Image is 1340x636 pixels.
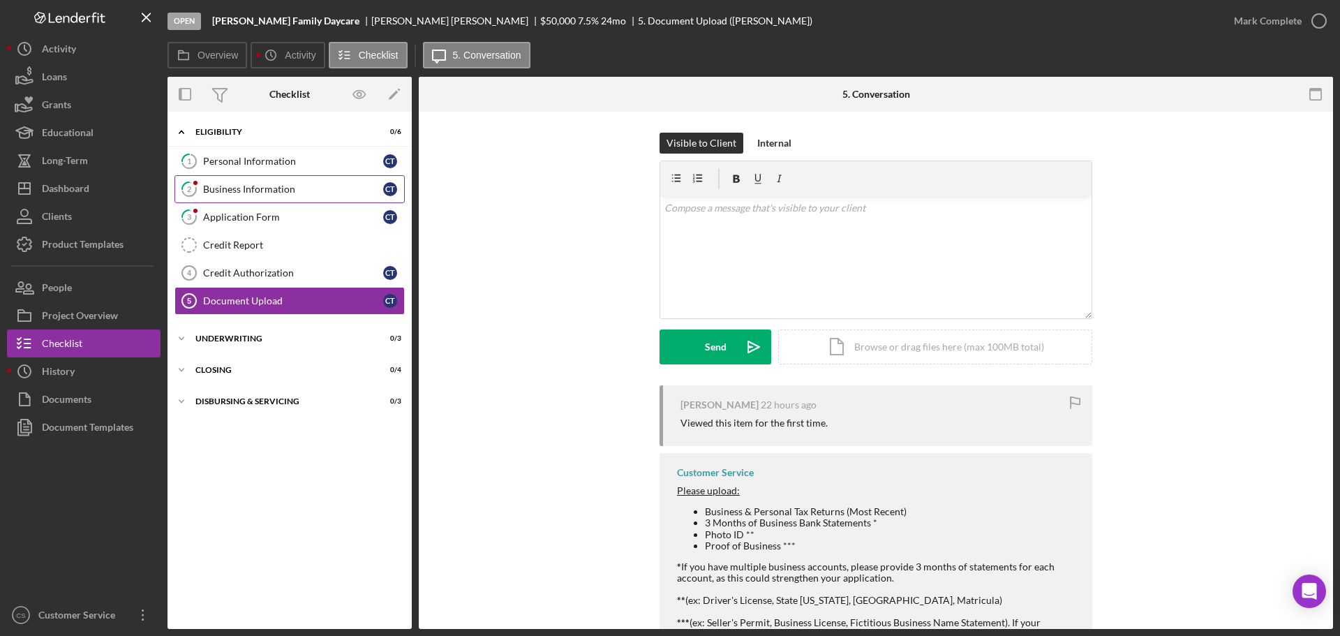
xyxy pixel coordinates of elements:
[383,210,397,224] div: C T
[705,506,1078,517] li: Business & Personal Tax Returns (Most Recent)
[42,147,88,178] div: Long-Term
[42,63,67,94] div: Loans
[35,601,126,633] div: Customer Service
[7,63,161,91] button: Loans
[42,357,75,389] div: History
[705,517,1078,528] li: 3 Months of Business Bank Statements *
[203,212,383,223] div: Application Form
[359,50,399,61] label: Checklist
[680,399,759,411] div: [PERSON_NAME]
[174,147,405,175] a: 1Personal InformationCT
[7,147,161,175] button: Long-Term
[761,399,817,411] time: 2025-09-29 20:00
[578,15,599,27] div: 7.5 %
[660,133,743,154] button: Visible to Client
[7,330,161,357] button: Checklist
[677,506,1078,595] div: If you have multiple business accounts, please provide 3 months of statements for each account, a...
[677,467,754,478] div: Customer Service
[174,203,405,231] a: 3Application FormCT
[7,357,161,385] button: History
[660,330,771,364] button: Send
[167,13,201,30] div: Open
[705,330,727,364] div: Send
[7,230,161,258] button: Product Templates
[1293,575,1326,608] div: Open Intercom Messenger
[195,397,366,406] div: Disbursing & Servicing
[7,601,161,629] button: CSCustomer Service
[376,366,401,374] div: 0 / 4
[42,385,91,417] div: Documents
[42,35,76,66] div: Activity
[383,182,397,196] div: C T
[174,287,405,315] a: 5Document UploadCT
[842,89,910,100] div: 5. Conversation
[269,89,310,100] div: Checklist
[7,175,161,202] button: Dashboard
[42,302,118,333] div: Project Overview
[203,295,383,306] div: Document Upload
[16,612,25,619] text: CS
[680,417,828,429] div: Viewed this item for the first time.
[376,128,401,136] div: 0 / 6
[677,595,1078,606] div: (ex: Driver's License, State [US_STATE], [GEOGRAPHIC_DATA], Matricula)
[42,330,82,361] div: Checklist
[376,334,401,343] div: 0 / 3
[1220,7,1333,35] button: Mark Complete
[203,267,383,279] div: Credit Authorization
[329,42,408,68] button: Checklist
[757,133,791,154] div: Internal
[187,269,192,277] tspan: 4
[285,50,315,61] label: Activity
[203,156,383,167] div: Personal Information
[187,297,191,305] tspan: 5
[42,119,94,150] div: Educational
[1234,7,1302,35] div: Mark Complete
[7,202,161,230] a: Clients
[7,385,161,413] a: Documents
[601,15,626,27] div: 24 mo
[376,397,401,406] div: 0 / 3
[7,119,161,147] button: Educational
[42,202,72,234] div: Clients
[677,485,740,496] span: Please upload:
[638,15,812,27] div: 5. Document Upload ([PERSON_NAME])
[453,50,521,61] label: 5. Conversation
[174,175,405,203] a: 2Business InformationCT
[174,259,405,287] a: 4Credit AuthorizationCT
[187,212,191,221] tspan: 3
[42,91,71,122] div: Grants
[203,239,404,251] div: Credit Report
[212,15,359,27] b: [PERSON_NAME] Family Daycare
[195,334,366,343] div: Underwriting
[7,302,161,330] button: Project Overview
[667,133,736,154] div: Visible to Client
[187,156,191,165] tspan: 1
[7,413,161,441] button: Document Templates
[251,42,325,68] button: Activity
[371,15,540,27] div: [PERSON_NAME] [PERSON_NAME]
[7,35,161,63] button: Activity
[203,184,383,195] div: Business Information
[7,274,161,302] button: People
[195,366,366,374] div: Closing
[383,154,397,168] div: C T
[540,15,576,27] span: $50,000
[383,266,397,280] div: C T
[383,294,397,308] div: C T
[705,540,1078,552] li: Proof of Business ***
[705,529,1078,540] li: Photo ID **
[42,274,72,305] div: People
[42,413,133,445] div: Document Templates
[42,175,89,206] div: Dashboard
[423,42,530,68] button: 5. Conversation
[7,91,161,119] button: Grants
